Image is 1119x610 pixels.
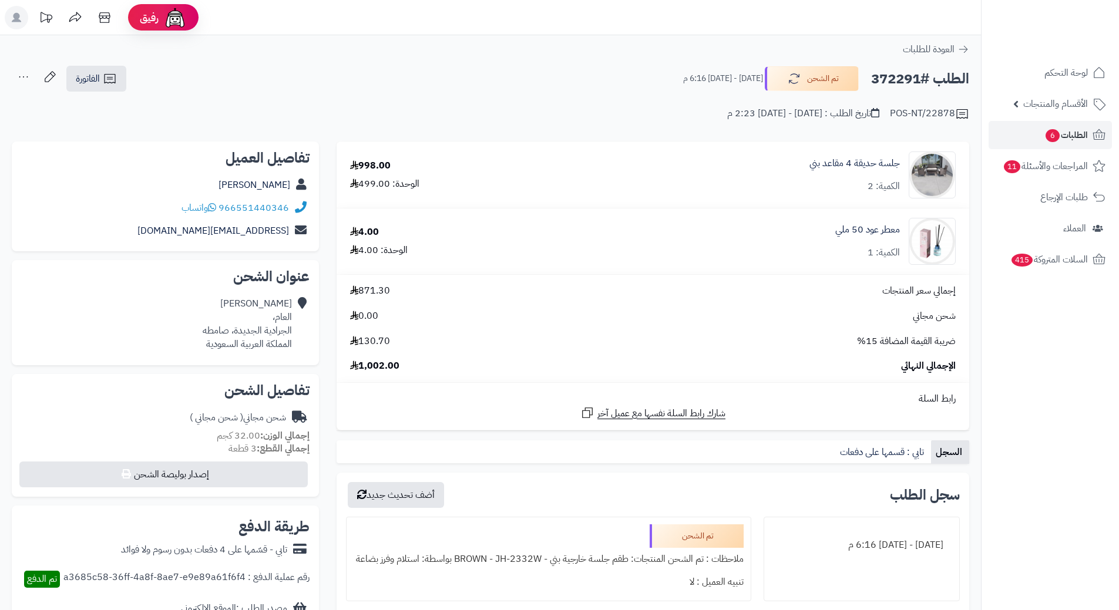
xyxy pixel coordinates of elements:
div: تم الشحن [650,524,744,548]
span: ( شحن مجاني ) [190,410,243,424]
div: ملاحظات : تم الشحن المنتجات: طقم جلسة خارجية بني - BROWN - JH-2332W بواسطة: استلام وفرز بضاعة [354,548,743,571]
img: ai-face.png [163,6,187,29]
span: 415 [1012,254,1033,267]
a: الفاتورة [66,66,126,92]
h2: تفاصيل الشحن [21,383,310,397]
span: الطلبات [1044,127,1088,143]
a: معطر عود 50 ملي [835,223,900,237]
span: 6 [1046,129,1060,142]
span: شارك رابط السلة نفسها مع عميل آخر [597,407,725,420]
a: جلسة حديقة 4 مقاعد بني [809,157,900,170]
div: الوحدة: 499.00 [350,177,419,191]
h3: سجل الطلب [890,488,960,502]
span: لوحة التحكم [1044,65,1088,81]
a: شارك رابط السلة نفسها مع عميل آخر [580,406,725,420]
button: أضف تحديث جديد [348,482,444,508]
div: POS-NT/22878 [890,107,969,121]
span: الأقسام والمنتجات [1023,96,1088,112]
img: 1754462250-110119010015-90x90.jpg [909,151,955,198]
a: العملاء [989,214,1112,242]
div: تابي - قسّمها على 4 دفعات بدون رسوم ولا فوائد [121,543,287,557]
span: الفاتورة [76,72,100,86]
a: السجل [931,440,969,464]
span: 871.30 [350,284,390,298]
h2: عنوان الشحن [21,269,310,284]
button: تم الشحن [765,66,859,91]
div: تاريخ الطلب : [DATE] - [DATE] 2:23 م [727,107,879,120]
span: العودة للطلبات [903,42,955,56]
span: المراجعات والأسئلة [1003,158,1088,174]
a: المراجعات والأسئلة11 [989,152,1112,180]
a: تحديثات المنصة [31,6,61,32]
h2: تفاصيل العميل [21,151,310,165]
span: تم الدفع [27,572,57,586]
small: 32.00 كجم [217,429,310,443]
span: رفيق [140,11,159,25]
img: 1740225599-110316010083-90x90.jpg [909,218,955,265]
span: 0.00 [350,309,378,323]
span: الإجمالي النهائي [901,359,956,373]
span: العملاء [1063,220,1086,237]
a: الطلبات6 [989,121,1112,149]
a: [EMAIL_ADDRESS][DOMAIN_NAME] [137,224,289,238]
div: الوحدة: 4.00 [350,244,408,257]
a: طلبات الإرجاع [989,183,1112,211]
img: logo-2.png [1039,33,1108,58]
div: 4.00 [350,225,379,239]
div: 998.00 [350,159,391,173]
strong: إجمالي القطع: [257,442,310,456]
span: 130.70 [350,335,390,348]
span: 11 [1004,160,1020,173]
a: لوحة التحكم [989,59,1112,87]
a: واتساب [182,201,216,215]
h2: الطلب #372291 [871,67,969,91]
div: تنبيه العميل : لا [354,571,743,594]
div: الكمية: 1 [868,246,900,259]
button: إصدار بوليصة الشحن [19,461,308,487]
div: شحن مجاني [190,411,286,424]
span: إجمالي سعر المنتجات [882,284,956,298]
small: 3 قطعة [228,442,310,456]
small: [DATE] - [DATE] 6:16 م [683,73,763,85]
a: السلات المتروكة415 [989,245,1112,274]
div: الكمية: 2 [868,180,900,193]
div: [DATE] - [DATE] 6:16 م [771,534,952,557]
h2: طريقة الدفع [238,520,310,534]
a: تابي : قسمها على دفعات [835,440,931,464]
div: رقم عملية الدفع : a3685c58-36ff-4a8f-8ae7-e9e89a61f6f4 [63,571,310,588]
a: [PERSON_NAME] [219,178,290,192]
a: العودة للطلبات [903,42,969,56]
span: ضريبة القيمة المضافة 15% [857,335,956,348]
div: [PERSON_NAME] العام، الجرادية الجديدة، صامطه المملكة العربية السعودية [203,297,292,351]
span: شحن مجاني [913,309,956,323]
span: طلبات الإرجاع [1040,189,1088,205]
strong: إجمالي الوزن: [260,429,310,443]
a: 966551440346 [219,201,289,215]
div: رابط السلة [341,392,965,406]
span: 1,002.00 [350,359,399,373]
span: السلات المتروكة [1010,251,1088,268]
